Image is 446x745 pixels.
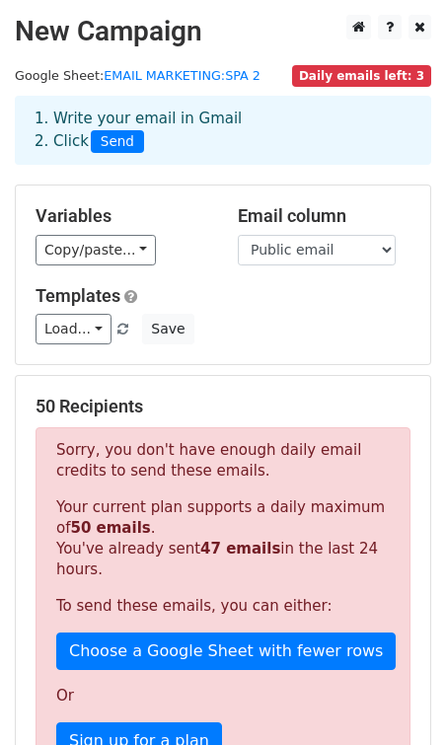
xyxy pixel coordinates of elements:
[347,650,446,745] iframe: Chat Widget
[36,285,120,306] a: Templates
[142,314,193,344] button: Save
[56,440,390,482] p: Sorry, you don't have enough daily email credits to send these emails.
[70,519,150,537] strong: 50 emails
[36,314,111,344] a: Load...
[238,205,410,227] h5: Email column
[91,130,144,154] span: Send
[200,540,280,558] strong: 47 emails
[56,497,390,580] p: Your current plan supports a daily maximum of . You've already sent in the last 24 hours.
[104,68,260,83] a: EMAIL MARKETING:SPA 2
[36,235,156,265] a: Copy/paste...
[56,596,390,617] p: To send these emails, you can either:
[292,68,431,83] a: Daily emails left: 3
[56,686,390,707] p: Or
[36,396,410,417] h5: 50 Recipients
[15,68,260,83] small: Google Sheet:
[292,65,431,87] span: Daily emails left: 3
[20,108,426,153] div: 1. Write your email in Gmail 2. Click
[15,15,431,48] h2: New Campaign
[36,205,208,227] h5: Variables
[56,633,396,670] a: Choose a Google Sheet with fewer rows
